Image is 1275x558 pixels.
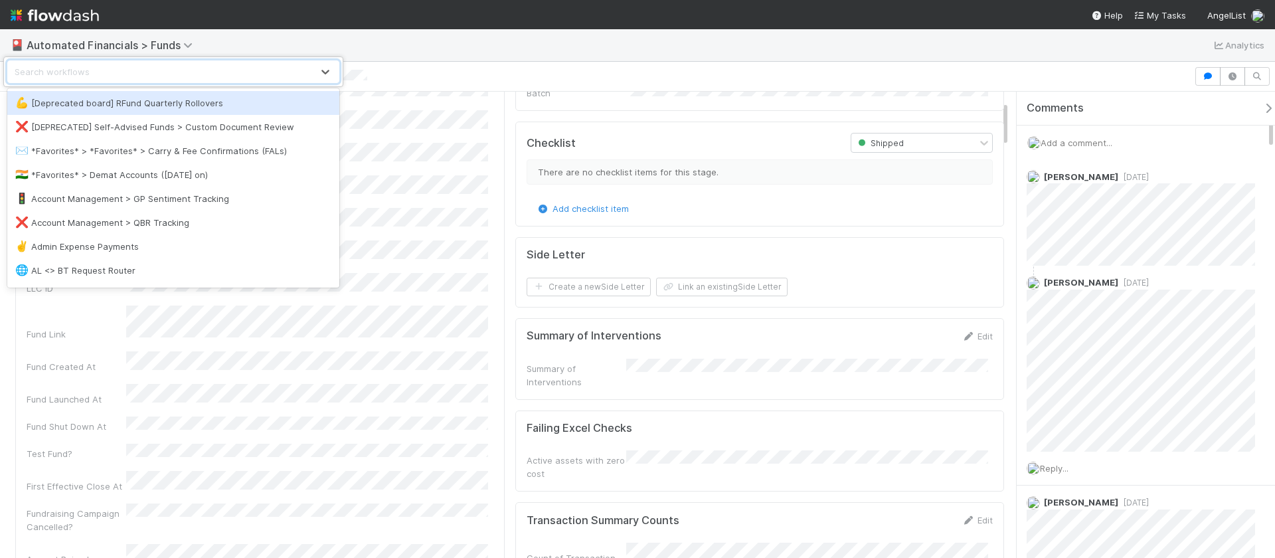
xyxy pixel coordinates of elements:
[15,192,331,205] div: Account Management > GP Sentiment Tracking
[15,121,29,132] span: ❌
[15,97,29,108] span: 💪
[15,145,29,156] span: ✉️
[15,240,331,253] div: Admin Expense Payments
[15,120,331,134] div: [DEPRECATED] Self-Advised Funds > Custom Document Review
[15,240,29,252] span: ✌️
[15,193,29,204] span: 🚦
[15,144,331,157] div: *Favorites* > *Favorites* > Carry & Fee Confirmations (FALs)
[15,264,331,277] div: AL <> BT Request Router
[15,217,29,228] span: ❌
[15,169,29,180] span: 🇮🇳
[15,264,29,276] span: 🌐
[15,168,331,181] div: *Favorites* > Demat Accounts ([DATE] on)
[15,65,90,78] div: Search workflows
[15,216,331,229] div: Account Management > QBR Tracking
[15,96,331,110] div: [Deprecated board] RFund Quarterly Rollovers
